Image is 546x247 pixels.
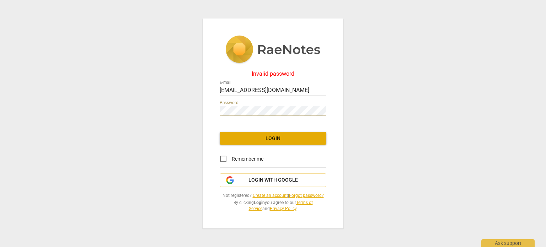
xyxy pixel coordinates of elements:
[289,193,324,198] a: Forgot password?
[225,36,321,65] img: 5ac2273c67554f335776073100b6d88f.svg
[232,155,263,163] span: Remember me
[220,193,326,199] span: Not registered? |
[248,177,298,184] span: Login with Google
[220,200,326,211] span: By clicking you agree to our and .
[220,81,231,85] label: E-mail
[249,200,313,211] a: Terms of Service
[220,173,326,187] button: Login with Google
[225,135,321,142] span: Login
[220,132,326,145] button: Login
[220,101,239,105] label: Password
[254,200,265,205] b: Login
[253,193,288,198] a: Create an account
[270,206,296,211] a: Privacy Policy
[220,71,326,77] div: Invalid password
[481,239,535,247] div: Ask support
